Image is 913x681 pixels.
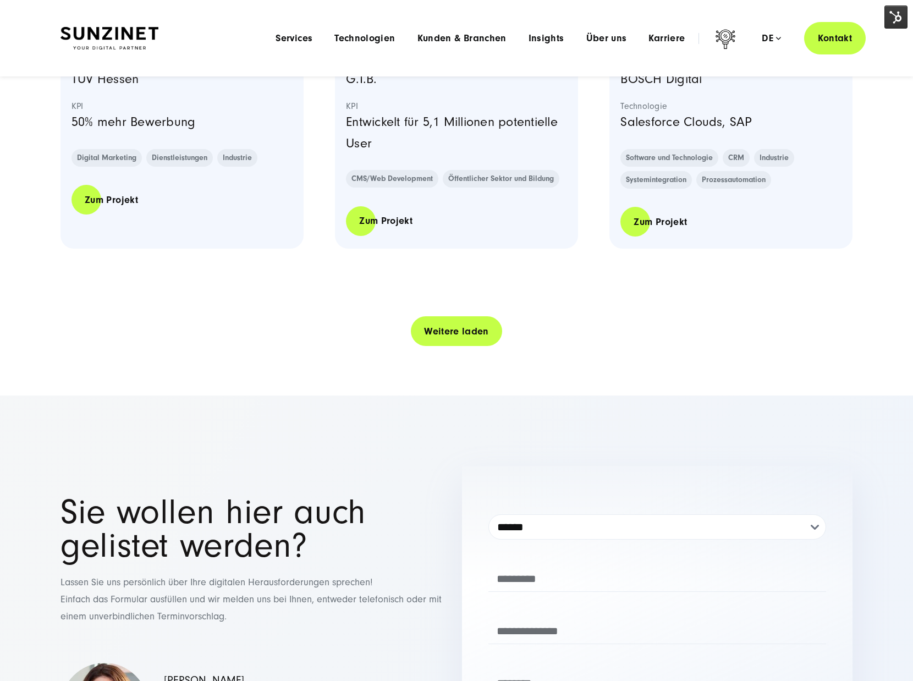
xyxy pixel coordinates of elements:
a: Digital Marketing [71,149,142,167]
a: Prozessautomation [696,171,771,189]
p: Entwickelt für 5,1 Millionen potentielle User [346,112,567,154]
a: Zum Projekt [620,206,700,238]
a: Services [276,33,312,44]
strong: KPI [346,101,567,112]
a: Zum Projekt [346,205,426,237]
a: Software und Technologie [620,149,718,167]
p: TÜV Hessen [71,69,293,90]
a: Technologien [334,33,395,44]
a: Systemintegration [620,171,692,189]
img: SUNZINET Full Service Digital Agentur [61,27,158,50]
h1: Sie wollen hier auch gelistet werden? [61,496,451,563]
p: G.I.B. [346,69,567,90]
a: Karriere [648,33,685,44]
a: CRM [723,149,750,167]
a: Industrie [217,149,257,167]
a: CMS/Web Development [346,170,438,188]
p: 50% mehr Bewerbung [71,112,293,133]
a: Kontakt [804,22,866,54]
a: Öffentlicher Sektor und Bildung [443,170,559,188]
a: Dienstleistungen [146,149,213,167]
a: Über uns [586,33,627,44]
a: Industrie [754,149,794,167]
a: Insights [529,33,564,44]
a: Weitere laden [411,316,502,347]
a: Kunden & Branchen [417,33,507,44]
strong: KPI [71,101,293,112]
div: de [762,33,781,44]
strong: Technologie [620,101,842,112]
p: Salesforce Clouds, SAP [620,112,842,133]
p: BOSCH Digital [620,69,842,90]
div: Lassen Sie uns persönlich über Ihre digitalen Herausforderungen sprechen! Einfach das Formular au... [61,496,451,625]
a: Zum Projekt [71,184,151,216]
img: HubSpot Tools-Menüschalter [884,6,908,29]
